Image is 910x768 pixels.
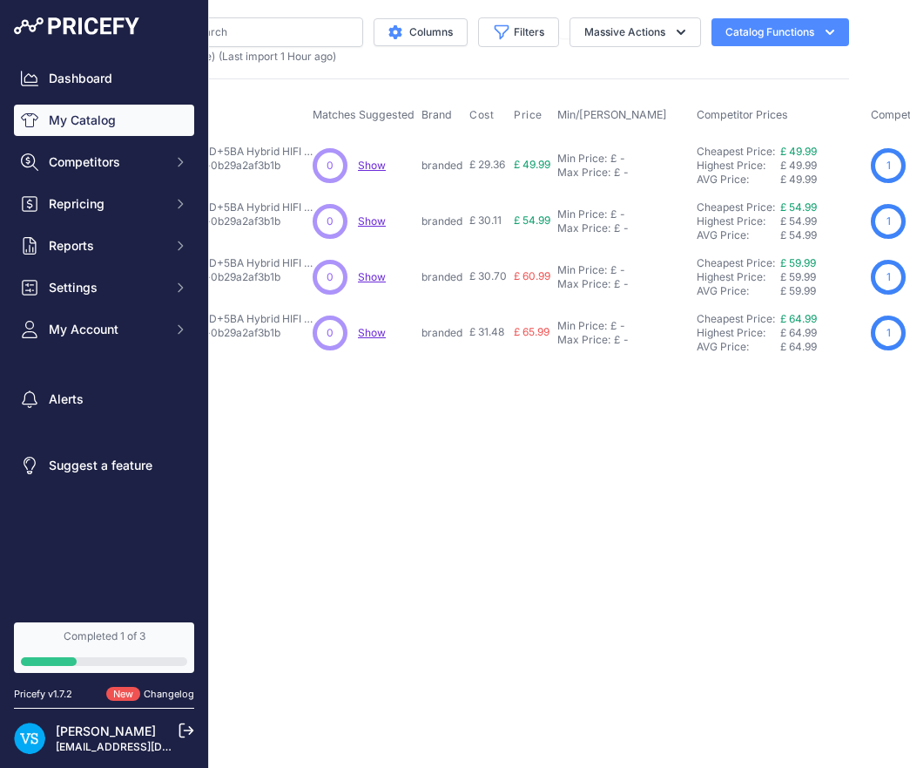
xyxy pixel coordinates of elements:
[614,333,620,347] div: £
[421,159,462,173] p: branded
[469,214,502,227] span: £ 30.11
[780,312,817,325] a: £ 64.99
[697,340,780,354] div: AVG Price:
[421,270,462,284] p: branded
[14,450,194,481] a: Suggest a feature
[14,687,72,702] div: Pricefy v1.7.2
[514,158,550,171] span: £ 49.99
[14,63,194,94] a: Dashboard
[14,105,194,136] a: My Catalog
[514,108,543,122] span: Price
[780,200,817,214] a: £ 54.99
[617,152,625,166] div: -
[617,207,625,221] div: -
[21,629,187,643] div: Completed 1 of 3
[610,263,617,277] div: £
[469,269,507,282] span: £ 30.70
[327,214,334,229] span: 0
[697,145,775,158] a: Cheapest Price:
[886,158,891,173] span: 1
[614,166,620,180] div: £
[557,166,610,180] div: Max Price:
[697,326,780,340] div: Highest Price:
[886,325,891,341] span: 1
[557,207,607,221] div: Min Price:
[106,687,140,702] span: New
[219,50,336,63] span: (Last import 1 Hour ago)
[617,263,625,277] div: -
[557,263,607,277] div: Min Price:
[780,326,817,339] span: £ 64.99
[49,279,163,296] span: Settings
[514,325,549,338] span: £ 65.99
[421,326,462,340] p: branded
[780,145,817,158] a: £ 49.99
[358,270,386,283] a: Show
[49,195,163,213] span: Repricing
[421,108,452,121] span: Brand
[780,173,864,187] div: £ 49.99
[156,17,363,47] input: Search
[886,269,891,285] span: 1
[313,108,415,121] span: Matches Suggested
[780,340,864,354] div: £ 64.99
[557,319,607,333] div: Min Price:
[421,214,462,228] p: branded
[358,159,386,172] a: Show
[327,158,334,173] span: 0
[697,256,775,269] a: Cheapest Price:
[780,228,864,242] div: £ 54.99
[14,622,194,673] a: Completed 1 of 3
[49,321,163,338] span: My Account
[610,319,617,333] div: £
[570,17,701,47] button: Massive Actions
[620,333,629,347] div: -
[469,108,497,122] button: Cost
[14,230,194,262] button: Reports
[327,325,334,341] span: 0
[697,159,780,173] div: Highest Price:
[557,277,610,291] div: Max Price:
[780,159,817,172] span: £ 49.99
[358,326,386,339] a: Show
[557,152,607,166] div: Min Price:
[780,214,817,228] span: £ 54.99
[780,256,816,269] a: £ 59.99
[56,740,238,753] a: [EMAIL_ADDRESS][DOMAIN_NAME]
[711,18,849,46] button: Catalog Functions
[780,284,864,298] div: £ 59.99
[617,319,625,333] div: -
[514,269,550,282] span: £ 60.99
[514,214,550,227] span: £ 54.99
[14,384,194,415] a: Alerts
[514,108,546,122] button: Price
[14,63,194,601] nav: Sidebar
[469,108,494,122] span: Cost
[469,158,505,171] span: £ 29.36
[374,18,468,46] button: Columns
[557,108,667,121] span: Min/[PERSON_NAME]
[14,146,194,178] button: Competitors
[614,221,620,235] div: £
[620,166,629,180] div: -
[697,200,775,214] a: Cheapest Price:
[614,277,620,291] div: £
[14,17,139,35] img: Pricefy Logo
[14,188,194,220] button: Repricing
[469,325,504,338] span: £ 31.48
[697,312,775,325] a: Cheapest Price:
[478,17,559,47] button: Filters
[358,214,386,228] a: Show
[557,221,610,235] div: Max Price:
[144,688,194,700] a: Changelog
[697,214,780,228] div: Highest Price:
[56,724,156,738] a: [PERSON_NAME]
[620,277,629,291] div: -
[697,173,780,187] div: AVG Price:
[697,284,780,298] div: AVG Price:
[620,221,629,235] div: -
